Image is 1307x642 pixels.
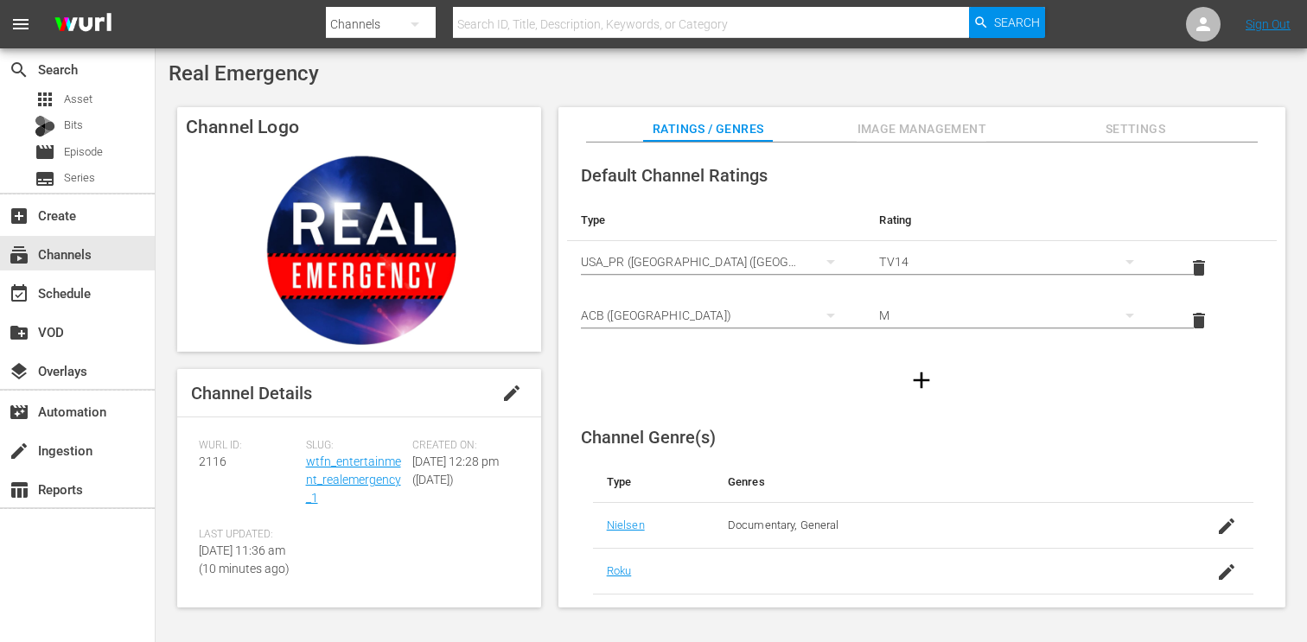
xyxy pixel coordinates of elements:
[9,60,29,80] span: Search
[581,165,768,186] span: Default Channel Ratings
[412,439,511,453] span: Created On:
[169,61,319,86] span: Real Emergency
[9,441,29,461] span: Ingestion
[199,543,290,575] span: [DATE] 11:36 am (10 minutes ago)
[879,238,1151,286] div: TV14
[994,7,1040,38] span: Search
[1246,17,1291,31] a: Sign Out
[581,238,852,286] div: USA_PR ([GEOGRAPHIC_DATA] ([GEOGRAPHIC_DATA]))
[581,427,716,448] span: Channel Genre(s)
[9,206,29,226] span: add_box
[1189,257,1209,278] span: delete
[35,168,55,189] span: Series
[306,454,401,505] a: wtfn_entertainment_realemergency_1
[412,454,499,486] span: [DATE] 12:28 pm ([DATE])
[9,322,29,343] span: VOD
[306,439,405,453] span: Slug:
[9,245,29,265] span: Channels
[177,107,541,147] h4: Channel Logo
[714,461,1182,503] th: Genres
[607,564,632,577] a: Roku
[607,518,645,531] a: Nielsen
[643,118,773,140] span: Ratings / Genres
[199,528,297,542] span: Last Updated:
[567,200,866,241] th: Type
[581,291,852,340] div: ACB ([GEOGRAPHIC_DATA])
[857,118,986,140] span: Image Management
[9,402,29,423] span: Automation
[865,200,1164,241] th: Rating
[567,200,1277,347] table: simple table
[501,383,522,404] span: edit
[1070,118,1200,140] span: Settings
[491,372,532,414] button: edit
[879,291,1151,340] div: M
[41,4,124,45] img: ans4CAIJ8jUAAAAAAAAAAAAAAAAAAAAAAAAgQb4GAAAAAAAAAAAAAAAAAAAAAAAAJMjXAAAAAAAAAAAAAAAAAAAAAAAAgAT5G...
[593,461,714,503] th: Type
[64,91,92,108] span: Asset
[191,383,312,404] span: Channel Details
[35,89,55,110] span: Asset
[64,169,95,187] span: Series
[9,361,29,382] span: Overlays
[64,143,103,161] span: Episode
[9,283,29,304] span: Schedule
[35,142,55,162] span: Episode
[9,480,29,500] span: Reports
[1178,247,1220,289] button: delete
[177,147,541,352] img: Real Emergency
[969,7,1045,38] button: Search
[1189,310,1209,331] span: delete
[199,439,297,453] span: Wurl ID:
[64,117,83,134] span: Bits
[1178,300,1220,341] button: delete
[10,14,31,35] span: menu
[199,454,226,468] span: 2116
